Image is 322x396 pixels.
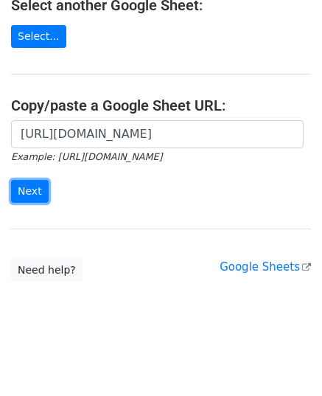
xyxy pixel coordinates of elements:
input: Next [11,180,49,203]
a: Need help? [11,259,83,282]
small: Example: [URL][DOMAIN_NAME] [11,151,162,162]
input: Paste your Google Sheet URL here [11,120,304,148]
a: Google Sheets [220,260,311,274]
iframe: Chat Widget [248,325,322,396]
h4: Copy/paste a Google Sheet URL: [11,97,311,114]
a: Select... [11,25,66,48]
